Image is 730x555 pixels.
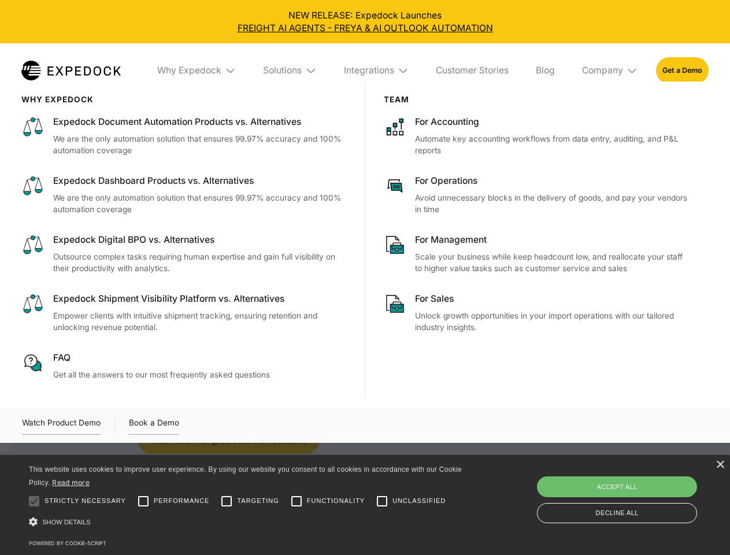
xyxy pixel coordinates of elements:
div: Team [384,95,691,104]
p: Empower clients with intuitive shipment tracking, ensuring retention and unlocking revenue potent... [53,310,347,334]
a: Blog [527,43,564,98]
span: Show details [42,519,91,526]
a: Expedock Digital BPO vs. AlternativesOutsource complex tasks requiring human expertise and gain f... [21,234,347,275]
div: Solutions [263,65,302,76]
span: This website uses cookies to improve user experience. By using our website you consent to all coo... [29,465,462,487]
span: Unclassified [392,496,446,506]
a: Expedock Dashboard Products vs. AlternativesWe are the only automation solution that ensures 99.9... [21,175,347,216]
a: FREIGHT AI AGENTS - FREYA & AI OUTLOOK AUTOMATION [9,22,721,35]
div: Solutions [254,43,326,98]
a: Customer Stories [427,43,517,98]
p: We are the only automation solution that ensures 99.97% accuracy and 100% automation coverage [53,133,347,157]
p: Unlock growth opportunities in your import operations with our tailored industry insights. [415,310,690,334]
a: Book a Demo [129,416,179,435]
div: Integrations [344,65,394,76]
div: For Operations [415,175,690,187]
a: open lightbox [22,416,101,435]
div: For Sales [415,293,690,305]
a: Get a Demo [656,57,709,83]
span: Strictly necessary [45,496,126,506]
div: Company [573,43,647,98]
div: Why Expedock [157,65,221,76]
div: Expedock Shipment Visibility Platform vs. Alternatives [53,293,347,305]
iframe: Chat Widget [538,430,730,555]
a: FAQGet all the answers to our most frequently asked questions [21,351,347,380]
span: Targeting [237,496,279,506]
p: Automate key accounting workflows from data entry, auditing, and P&L reports [415,133,690,157]
div: For Accounting [415,116,690,128]
a: Read more [52,478,90,487]
span: Performance [154,496,210,506]
p: Outsource complex tasks requiring human expertise and gain full visibility on their productivity ... [53,251,347,275]
div: Expedock Document Automation Products vs. Alternatives [53,116,347,128]
div: Why Expedock [148,43,245,98]
div: Show details [29,515,466,530]
p: Avoid unnecessary blocks in the delivery of goods, and pay your vendors in time [415,192,690,216]
a: For ManagementScale your business while keep headcount low, and reallocate your staff to higher v... [384,234,691,275]
div: Expedock Digital BPO vs. Alternatives [53,234,347,246]
a: For SalesUnlock growth opportunities in your import operations with our tailored industry insights. [384,293,691,334]
div: Integrations [335,43,418,98]
p: Get all the answers to our most frequently asked questions [53,369,347,381]
a: For AccountingAutomate key accounting workflows from data entry, auditing, and P&L reports [384,116,691,157]
div: Watch Product Demo [22,416,101,435]
div: FAQ [53,351,347,364]
a: For OperationsAvoid unnecessary blocks in the delivery of goods, and pay your vendors in time [384,175,691,216]
div: Company [582,65,623,76]
a: Powered by cookie-script [29,540,106,546]
a: Expedock Shipment Visibility Platform vs. AlternativesEmpower clients with intuitive shipment tra... [21,293,347,334]
div: Expedock Dashboard Products vs. Alternatives [53,175,347,187]
a: Expedock Document Automation Products vs. AlternativesWe are the only automation solution that en... [21,116,347,157]
div: For Management [415,234,690,246]
span: Functionality [307,496,365,506]
p: We are the only automation solution that ensures 99.97% accuracy and 100% automation coverage [53,192,347,216]
div: NEW RELEASE: Expedock Launches [9,9,721,35]
p: Scale your business while keep headcount low, and reallocate your staff to higher value tasks suc... [415,251,690,275]
div: WHy Expedock [21,95,347,104]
